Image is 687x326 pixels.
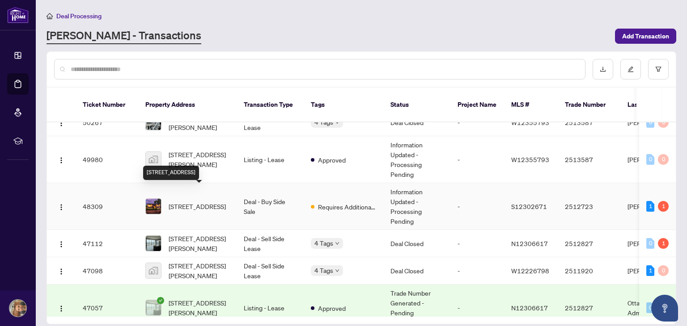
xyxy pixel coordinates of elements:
[237,109,304,136] td: Deal - Sell Side Lease
[58,241,65,248] img: Logo
[658,265,669,276] div: 0
[237,136,304,183] td: Listing - Lease
[143,166,199,180] div: [STREET_ADDRESS]
[658,238,669,249] div: 1
[7,7,29,23] img: logo
[615,29,676,44] button: Add Transaction
[76,257,138,284] td: 47098
[76,136,138,183] td: 49980
[646,201,654,212] div: 1
[450,136,504,183] td: -
[58,268,65,275] img: Logo
[318,155,346,165] span: Approved
[646,154,654,165] div: 0
[314,238,333,248] span: 4 Tags
[600,66,606,72] span: download
[169,234,229,253] span: [STREET_ADDRESS][PERSON_NAME]
[655,66,662,72] span: filter
[146,236,161,251] img: thumbnail-img
[383,183,450,230] td: Information Updated - Processing Pending
[335,268,339,273] span: down
[658,154,669,165] div: 0
[9,300,26,317] img: Profile Icon
[56,12,102,20] span: Deal Processing
[58,305,65,312] img: Logo
[646,265,654,276] div: 1
[450,88,504,122] th: Project Name
[646,302,654,313] div: 0
[622,29,669,43] span: Add Transaction
[558,230,620,257] td: 2512827
[511,267,549,275] span: W12226798
[157,297,164,304] span: check-circle
[54,152,68,167] button: Logo
[169,113,229,132] span: [STREET_ADDRESS][PERSON_NAME]
[237,257,304,284] td: Deal - Sell Side Lease
[658,201,669,212] div: 1
[450,109,504,136] td: -
[54,301,68,315] button: Logo
[318,303,346,313] span: Approved
[314,265,333,276] span: 4 Tags
[54,115,68,130] button: Logo
[593,59,613,79] button: download
[620,59,641,79] button: edit
[558,109,620,136] td: 2513587
[146,199,161,214] img: thumbnail-img
[54,199,68,213] button: Logo
[383,230,450,257] td: Deal Closed
[511,239,548,247] span: N12306617
[58,120,65,127] img: Logo
[47,28,201,44] a: [PERSON_NAME] - Transactions
[335,120,339,125] span: down
[648,59,669,79] button: filter
[58,204,65,211] img: Logo
[76,109,138,136] td: 50267
[646,238,654,249] div: 0
[54,236,68,251] button: Logo
[237,183,304,230] td: Deal - Buy Side Sale
[450,230,504,257] td: -
[169,261,229,280] span: [STREET_ADDRESS][PERSON_NAME]
[54,263,68,278] button: Logo
[169,201,226,211] span: [STREET_ADDRESS]
[76,230,138,257] td: 47112
[318,202,376,212] span: Requires Additional Docs
[314,117,333,127] span: 4 Tags
[651,295,678,322] button: Open asap
[450,183,504,230] td: -
[47,13,53,19] span: home
[511,118,549,126] span: W12355793
[558,257,620,284] td: 2511920
[169,150,229,169] span: [STREET_ADDRESS][PERSON_NAME]
[76,183,138,230] td: 48309
[383,136,450,183] td: Information Updated - Processing Pending
[383,257,450,284] td: Deal Closed
[504,88,558,122] th: MLS #
[76,88,138,122] th: Ticket Number
[138,88,237,122] th: Property Address
[146,152,161,167] img: thumbnail-img
[383,109,450,136] td: Deal Closed
[146,263,161,278] img: thumbnail-img
[237,88,304,122] th: Transaction Type
[628,66,634,72] span: edit
[58,157,65,164] img: Logo
[558,136,620,183] td: 2513587
[511,155,549,163] span: W12355793
[169,298,229,318] span: [STREET_ADDRESS][PERSON_NAME]
[146,300,161,315] img: thumbnail-img
[450,257,504,284] td: -
[558,88,620,122] th: Trade Number
[383,88,450,122] th: Status
[511,202,547,210] span: S12302671
[146,115,161,130] img: thumbnail-img
[558,183,620,230] td: 2512723
[646,117,654,128] div: 0
[511,304,548,312] span: N12306617
[237,230,304,257] td: Deal - Sell Side Lease
[658,117,669,128] div: 0
[304,88,383,122] th: Tags
[335,241,339,246] span: down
